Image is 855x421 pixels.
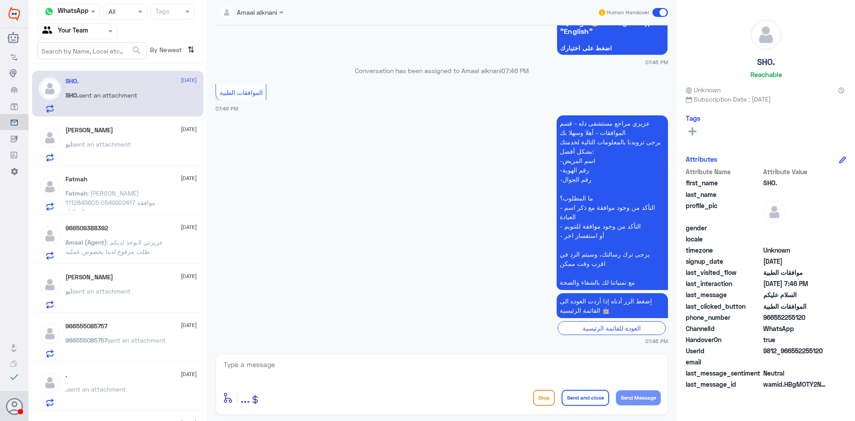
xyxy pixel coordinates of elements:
h6: Reachable [750,70,782,78]
span: profile_pic [686,201,761,221]
span: Subscription Date : [DATE] [686,94,846,104]
img: defaultAdmin.png [39,225,61,247]
span: [DATE] [181,125,197,133]
span: [DATE] [181,174,197,182]
span: [DATE] [181,370,197,378]
img: defaultAdmin.png [751,20,781,50]
div: Tags [154,6,170,18]
span: By Newest [147,42,184,60]
span: first_name [686,178,761,188]
span: [DATE] [181,321,197,329]
span: الموافقات الطبية [220,89,263,96]
span: sent an attachment [107,336,166,344]
span: Human Handover [607,8,649,16]
span: email [686,357,761,367]
img: defaultAdmin.png [39,372,61,394]
span: null [763,234,828,244]
span: sent an attachment [72,140,130,148]
button: Send Message [616,390,661,405]
p: Conversation has been assigned to Amaal alknani [216,66,668,75]
span: : عزيزتي لايوجد لديكم طلب مرفوع لدينا بخصوص عمليه [65,238,163,255]
span: . [65,385,67,393]
span: : [PERSON_NAME] 1112845605 0549922417 موافقه التحاليل [65,189,155,216]
span: [DATE] [181,272,197,280]
span: null [763,357,828,367]
i: ⇅ [187,42,195,57]
h5: SHO. [65,78,79,85]
button: Avatar [6,398,23,415]
span: ... [240,389,250,405]
span: 0 [763,368,828,378]
span: Unknown [763,245,828,255]
span: 07:45 PM [645,58,668,66]
img: defaultAdmin.png [39,323,61,345]
span: ChannelId [686,324,761,333]
h5: ابو زيد [65,274,113,281]
span: 9812_966552255120 [763,346,828,356]
h6: Attributes [686,155,717,163]
h5: 966555085757 [65,323,107,330]
h5: 966509388392 [65,225,108,232]
span: الموافقات الطبية [763,302,828,311]
span: SHO. [763,178,828,188]
span: 966555085757 [65,336,107,344]
span: Unknown [686,85,721,94]
span: last_clicked_button [686,302,761,311]
span: phone_number [686,313,761,322]
span: last_message [686,290,761,299]
span: [DATE] [181,76,197,84]
i: check [9,372,20,382]
span: 966552255120 [763,313,828,322]
span: 2 [763,324,828,333]
span: last_interaction [686,279,761,288]
span: 07:46 PM [501,67,529,74]
img: defaultAdmin.png [39,78,61,100]
span: sent an attachment [67,385,126,393]
span: true [763,335,828,344]
img: defaultAdmin.png [39,127,61,149]
span: Fatmah [65,189,87,197]
span: sent an attachment [79,91,137,99]
img: yourTeam.svg [42,25,56,38]
h5: Fatmah [65,176,87,183]
span: SHO. [65,91,79,99]
span: last_message_sentiment [686,368,761,378]
span: اضغط على اختيارك [560,45,664,52]
span: null [763,223,828,233]
span: UserId [686,346,761,356]
button: Send and close [562,390,609,406]
h5: SHO. [757,57,775,67]
h5: ابو بتال [65,127,113,134]
button: Drop [533,390,555,406]
span: sent an attachment [72,287,130,295]
span: ابو [65,140,72,148]
span: last_name [686,190,761,199]
img: whatsapp.png [42,5,56,18]
span: last_visited_flow [686,268,761,277]
span: 07:46 PM [216,106,238,111]
span: [DATE] [181,223,197,231]
h6: Tags [686,114,700,122]
input: Search by Name, Local etc… [38,43,146,59]
p: 21/8/2025, 7:46 PM [557,115,668,290]
span: timezone [686,245,761,255]
span: 2025-08-21T16:46:12.093Z [763,279,828,288]
span: Amaal (Agent) [65,238,107,246]
span: locale [686,234,761,244]
button: ... [240,388,250,408]
span: search [131,45,142,56]
span: Attribute Value [763,167,828,176]
p: 21/8/2025, 7:46 PM [557,293,668,318]
span: موافقات الطبية [763,268,828,277]
span: 07:46 PM [645,337,668,345]
h5: . [65,372,67,379]
button: search [131,43,142,58]
span: HandoverOn [686,335,761,344]
span: wamid.HBgMOTY2NTUyMjU1MTIwFQIAEhgUM0E1QjQzNjhGN0I3MDY0RUQyRkMA [763,380,828,389]
div: العودة للقائمة الرئيسية [558,321,666,335]
span: السلام عليكم [763,290,828,299]
span: Attribute Name [686,167,761,176]
img: defaultAdmin.png [39,176,61,198]
span: signup_date [686,257,761,266]
img: defaultAdmin.png [39,274,61,296]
